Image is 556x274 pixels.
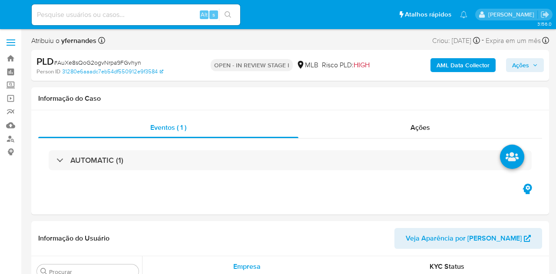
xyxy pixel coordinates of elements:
[296,60,318,70] div: MLB
[36,54,54,68] b: PLD
[49,150,532,170] div: AUTOMATIC (1)
[70,155,123,165] h3: AUTOMATIC (1)
[432,35,480,46] div: Criou: [DATE]
[54,58,141,67] span: # AuXe8sQoG2ogvNrpa9FGvhyn
[460,11,467,18] a: Notificações
[437,58,490,72] b: AML Data Collector
[219,9,237,21] button: search-icon
[38,94,542,103] h1: Informação do Caso
[354,60,370,70] span: HIGH
[394,228,542,249] button: Veja Aparência por [PERSON_NAME]
[31,36,96,46] span: Atribuiu o
[482,35,484,46] span: -
[38,234,109,243] h1: Informação do Usuário
[150,122,186,132] span: Eventos ( 1 )
[211,59,293,71] p: OPEN - IN REVIEW STAGE I
[212,10,215,19] span: s
[60,36,96,46] b: yfernandes
[430,261,464,271] span: KYC Status
[36,68,60,76] b: Person ID
[62,68,163,76] a: 31280e6aaadc7eb54df550912e9f3584
[506,58,544,72] button: Ações
[540,10,549,19] a: Sair
[512,58,529,72] span: Ações
[410,122,430,132] span: Ações
[486,36,541,46] span: Expira em um mês
[201,10,208,19] span: Alt
[322,60,370,70] span: Risco PLD:
[233,261,261,271] span: Empresa
[406,228,522,249] span: Veja Aparência por [PERSON_NAME]
[488,10,537,19] p: yngrid.fernandes@mercadolivre.com
[405,10,451,19] span: Atalhos rápidos
[430,58,496,72] button: AML Data Collector
[32,9,240,20] input: Pesquise usuários ou casos...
